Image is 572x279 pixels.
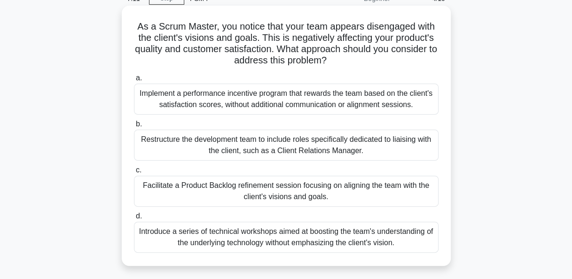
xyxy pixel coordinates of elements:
[136,120,142,128] span: b.
[134,84,439,115] div: Implement a performance incentive program that rewards the team based on the client's satisfactio...
[136,212,142,220] span: d.
[133,21,439,67] h5: As a Scrum Master, you notice that your team appears disengaged with the client's visions and goa...
[136,166,141,174] span: c.
[134,130,439,161] div: Restructure the development team to include roles specifically dedicated to liaising with the cli...
[134,222,439,253] div: Introduce a series of technical workshops aimed at boosting the team's understanding of the under...
[134,176,439,207] div: Facilitate a Product Backlog refinement session focusing on aligning the team with the client's v...
[136,74,142,82] span: a.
